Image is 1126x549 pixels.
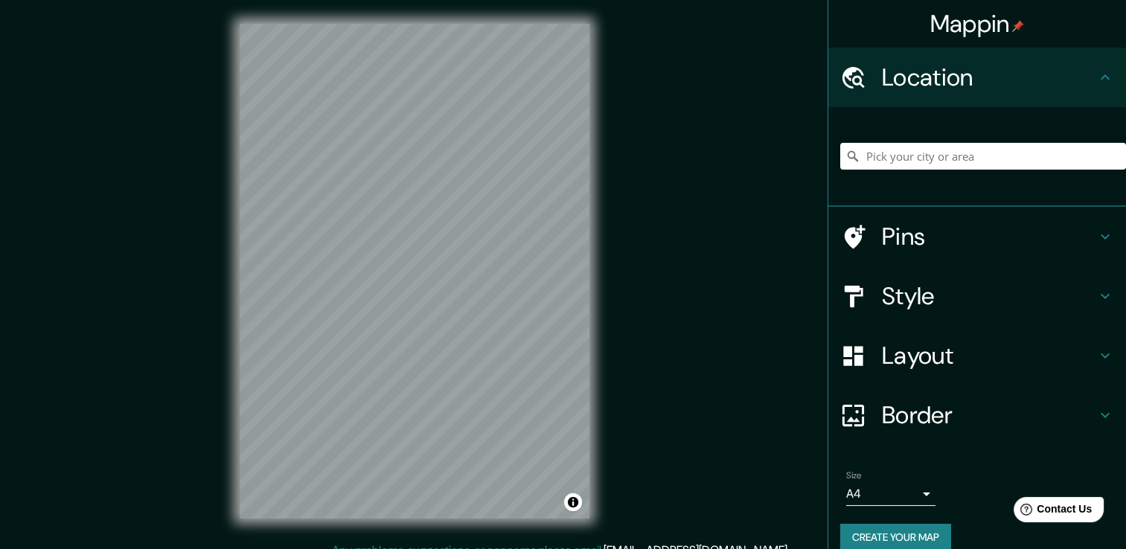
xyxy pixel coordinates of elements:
[840,143,1126,170] input: Pick your city or area
[882,62,1096,92] h4: Location
[564,493,582,511] button: Toggle attribution
[240,24,589,518] canvas: Map
[846,482,935,506] div: A4
[1012,20,1024,32] img: pin-icon.png
[882,341,1096,370] h4: Layout
[994,491,1110,533] iframe: Help widget launcher
[828,48,1126,107] div: Location
[828,207,1126,266] div: Pins
[882,222,1096,251] h4: Pins
[882,281,1096,311] h4: Style
[828,326,1126,385] div: Layout
[846,469,862,482] label: Size
[882,400,1096,430] h4: Border
[930,9,1025,39] h4: Mappin
[828,385,1126,445] div: Border
[828,266,1126,326] div: Style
